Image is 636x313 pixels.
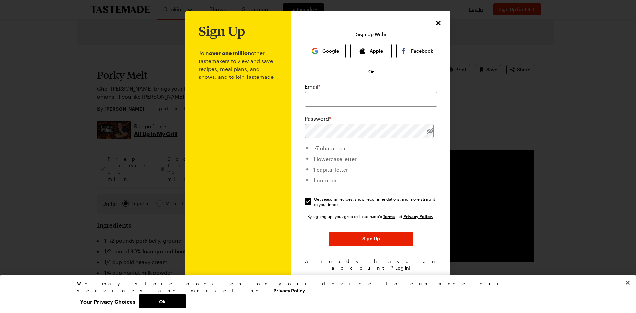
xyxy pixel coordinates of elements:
span: >7 characters [313,145,347,151]
span: Sign Up [362,235,380,242]
div: By signing up, you agree to Tastemade's and [307,213,435,220]
button: Ok [139,294,186,308]
button: Your Privacy Choices [77,294,139,308]
a: Tastemade Terms of Service [383,213,395,219]
span: Or [368,68,374,75]
span: 1 capital letter [313,166,348,173]
h1: Sign Up [199,24,245,38]
button: Log In! [395,265,410,271]
span: Get seasonal recipes, show recommendations, and more straight to your inbox. [314,196,438,207]
span: 1 number [313,177,337,183]
p: Join other tastemakers to view and save recipes, meal plans, and shows, and to join Tastemade+. [199,38,278,286]
a: More information about your privacy, opens in a new tab [273,287,305,293]
span: Already have an account? [305,258,437,271]
b: over one million [209,50,251,56]
span: 1 lowercase letter [313,156,357,162]
label: Email [305,83,320,91]
p: Sign Up With: [356,32,386,37]
a: Tastemade Privacy Policy [403,213,433,219]
div: We may store cookies on your device to enhance our services and marketing. [77,280,554,294]
input: Get seasonal recipes, show recommendations, and more straight to your inbox. [305,198,311,205]
button: Apple [350,44,392,58]
button: Sign Up [329,232,413,246]
button: Close [620,275,635,290]
button: Close [434,19,443,27]
button: Facebook [396,44,437,58]
div: Privacy [77,280,554,308]
label: Password [305,115,331,123]
button: Google [305,44,346,58]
